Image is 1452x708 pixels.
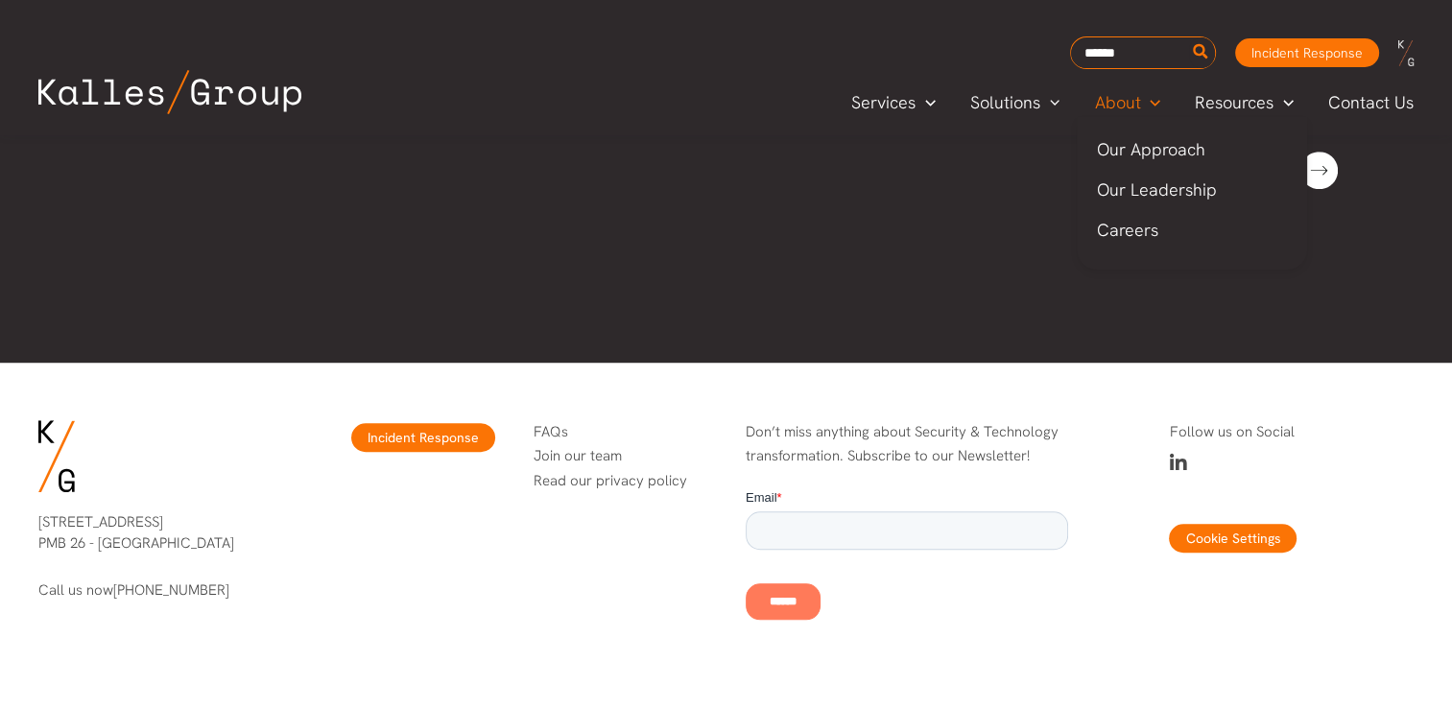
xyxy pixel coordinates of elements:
a: [PHONE_NUMBER] [113,580,229,600]
img: KG-Logo-Signature [38,420,75,492]
span: Our Approach [1096,138,1204,160]
span: Solutions [970,88,1040,117]
a: Incident Response [1235,38,1379,67]
a: ServicesMenu Toggle [834,88,953,117]
span: Resources [1195,88,1273,117]
a: SolutionsMenu Toggle [953,88,1078,117]
a: ResourcesMenu Toggle [1178,88,1311,117]
a: AboutMenu Toggle [1077,88,1178,117]
nav: Primary Site Navigation [834,86,1433,118]
a: Our Approach [1077,130,1307,170]
span: Menu Toggle [916,88,936,117]
span: Careers [1096,219,1157,241]
span: Our Leadership [1096,178,1216,201]
p: Follow us on Social [1169,420,1414,445]
a: Contact Us [1311,88,1433,117]
a: Join our team [534,446,622,465]
iframe: Form 0 [746,488,1068,653]
a: FAQs [534,422,568,441]
span: Services [851,88,916,117]
img: Kalles Group [38,70,301,114]
a: Incident Response [351,423,495,452]
p: Call us now [38,579,283,602]
p: Don’t miss anything about Security & Technology transformation. Subscribe to our Newsletter! [746,420,1068,469]
a: Our Leadership [1077,170,1307,210]
span: Menu Toggle [1040,88,1060,117]
span: Contact Us [1328,88,1414,117]
span: Menu Toggle [1273,88,1294,117]
span: About [1094,88,1140,117]
button: Search [1189,37,1213,68]
a: Careers [1077,210,1307,250]
button: Cookie Settings [1169,524,1297,553]
a: Read our privacy policy [534,471,687,490]
p: [STREET_ADDRESS] PMB 26 - [GEOGRAPHIC_DATA] [38,511,283,555]
span: Menu Toggle [1140,88,1160,117]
